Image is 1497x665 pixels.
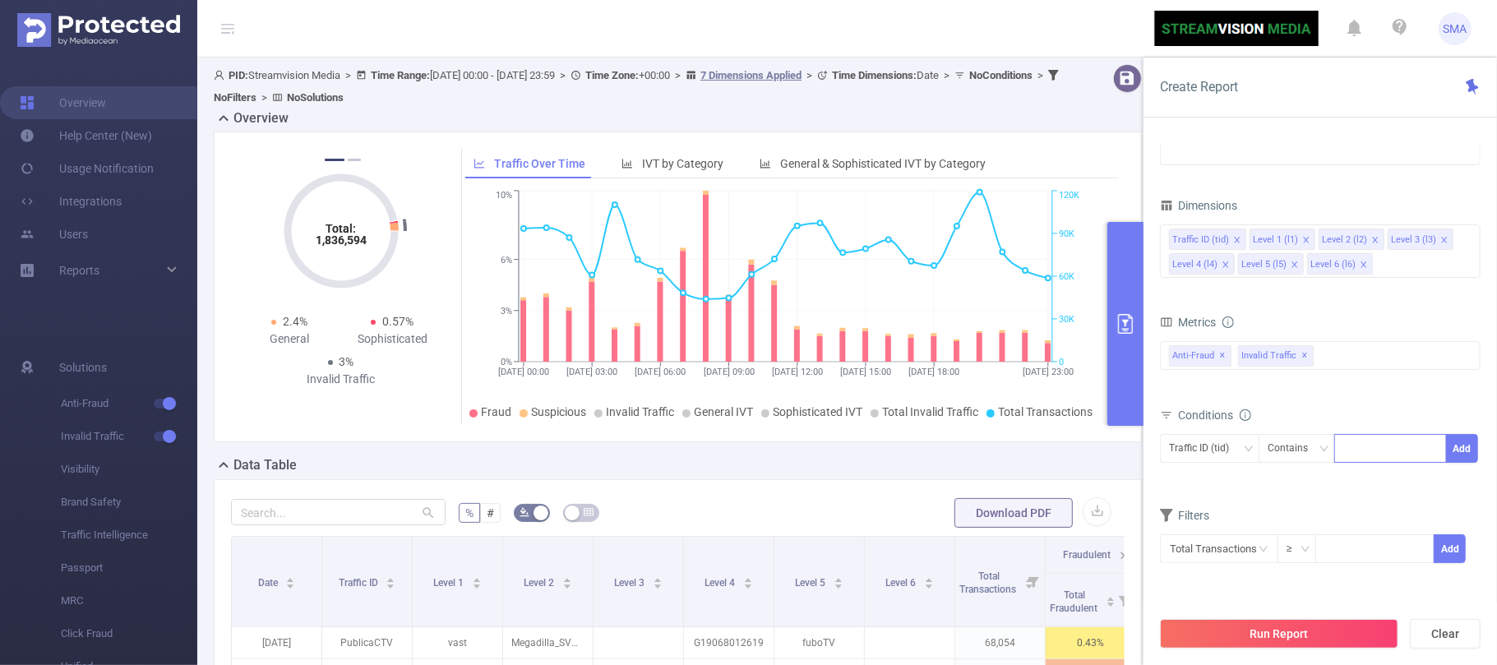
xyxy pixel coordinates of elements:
[653,575,663,585] div: Sort
[635,367,686,377] tspan: [DATE] 06:00
[1360,261,1368,270] i: icon: close
[694,405,753,418] span: General IVT
[653,582,662,587] i: icon: caret-down
[348,159,361,161] button: 2
[1160,316,1216,329] span: Metrics
[1050,589,1100,614] span: Total Fraudulent
[1268,435,1319,462] div: Contains
[834,575,843,585] div: Sort
[1222,316,1234,328] i: icon: info-circle
[531,405,586,418] span: Suspicious
[498,367,549,377] tspan: [DATE] 00:00
[562,582,571,587] i: icon: caret-down
[472,575,481,580] i: icon: caret-up
[1371,236,1379,246] i: icon: close
[584,507,594,517] i: icon: table
[959,570,1019,595] span: Total Transactions
[1244,444,1254,455] i: icon: down
[325,159,344,161] button: 1
[1160,619,1398,649] button: Run Report
[969,69,1033,81] b: No Conditions
[1106,594,1115,599] i: icon: caret-up
[1310,254,1356,275] div: Level 6 (l6)
[1169,435,1241,462] div: Traffic ID (tid)
[61,387,197,420] span: Anti-Fraud
[386,575,395,585] div: Sort
[1240,409,1251,421] i: icon: info-circle
[59,264,99,277] span: Reports
[1388,229,1453,250] li: Level 3 (l3)
[1238,253,1304,275] li: Level 5 (l5)
[233,455,297,475] h2: Data Table
[1106,594,1116,604] div: Sort
[1410,619,1481,649] button: Clear
[670,69,686,81] span: >
[1160,509,1209,522] span: Filters
[1434,534,1466,563] button: Add
[703,367,754,377] tspan: [DATE] 09:00
[1241,254,1287,275] div: Level 5 (l5)
[1059,271,1074,282] tspan: 60K
[832,69,917,81] b: Time Dimensions :
[1106,600,1115,605] i: icon: caret-down
[1307,253,1373,275] li: Level 6 (l6)
[322,627,412,658] p: PublicaCTV
[1160,199,1237,212] span: Dimensions
[214,91,256,104] b: No Filters
[494,157,585,170] span: Traffic Over Time
[1033,69,1048,81] span: >
[17,13,180,47] img: Protected Media
[61,617,197,650] span: Click Fraud
[621,158,633,169] i: icon: bar-chart
[524,577,557,589] span: Level 2
[1444,12,1467,45] span: SMA
[684,627,774,658] p: G19068012619
[924,582,933,587] i: icon: caret-down
[286,575,295,580] i: icon: caret-up
[1063,549,1111,561] span: Fraudulent
[939,69,954,81] span: >
[496,191,512,201] tspan: 10%
[998,405,1093,418] span: Total Transactions
[520,507,529,517] i: icon: bg-colors
[555,69,571,81] span: >
[614,577,647,589] span: Level 3
[1169,253,1235,275] li: Level 4 (l4)
[229,69,248,81] b: PID:
[1253,229,1298,251] div: Level 1 (l1)
[1112,574,1135,626] i: Filter menu
[433,577,466,589] span: Level 1
[20,119,152,152] a: Help Center (New)
[1172,254,1217,275] div: Level 4 (l4)
[743,575,752,580] i: icon: caret-up
[287,91,344,104] b: No Solutions
[1250,229,1315,250] li: Level 1 (l1)
[743,582,752,587] i: icon: caret-down
[924,575,934,585] div: Sort
[61,552,197,584] span: Passport
[371,69,430,81] b: Time Range:
[61,420,197,453] span: Invalid Traffic
[341,330,445,348] div: Sophisticated
[882,405,978,418] span: Total Invalid Traffic
[474,158,485,169] i: icon: line-chart
[339,577,381,589] span: Traffic ID
[1319,444,1329,455] i: icon: down
[1291,261,1299,270] i: icon: close
[834,575,843,580] i: icon: caret-up
[501,306,512,316] tspan: 3%
[1059,357,1064,367] tspan: 0
[1046,627,1135,658] p: 0.43%
[61,486,197,519] span: Brand Safety
[743,575,753,585] div: Sort
[780,157,986,170] span: General & Sophisticated IVT by Category
[772,367,823,377] tspan: [DATE] 12:00
[20,152,154,185] a: Usage Notification
[700,69,802,81] u: 7 Dimensions Applied
[1322,229,1367,251] div: Level 2 (l2)
[585,69,639,81] b: Time Zone:
[774,627,864,658] p: fuboTV
[760,158,771,169] i: icon: bar-chart
[289,371,393,388] div: Invalid Traffic
[214,69,1063,104] span: Streamvision Media [DATE] 00:00 - [DATE] 23:59 +00:00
